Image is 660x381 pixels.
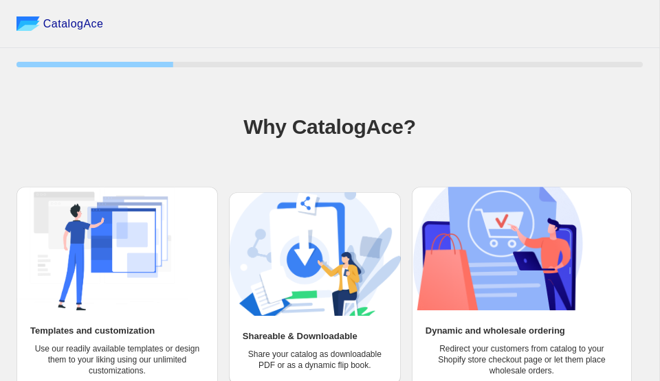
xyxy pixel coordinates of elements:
img: Shareable & Downloadable [229,192,401,316]
span: CatalogAce [43,17,104,31]
h1: Why CatalogAce? [16,113,643,141]
p: Share your catalog as downloadable PDF or as a dynamic flip book. [243,349,387,371]
h2: Templates and customization [30,324,155,338]
img: catalog ace [16,16,40,31]
p: Redirect your customers from catalog to your Shopify store checkout page or let them place wholes... [426,343,618,376]
img: Templates and customization [16,187,188,310]
img: Dynamic and wholesale ordering [412,187,584,310]
h2: Shareable & Downloadable [243,330,357,343]
h2: Dynamic and wholesale ordering [426,324,565,338]
p: Use our readily available templates or design them to your liking using our unlimited customizati... [30,343,204,376]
